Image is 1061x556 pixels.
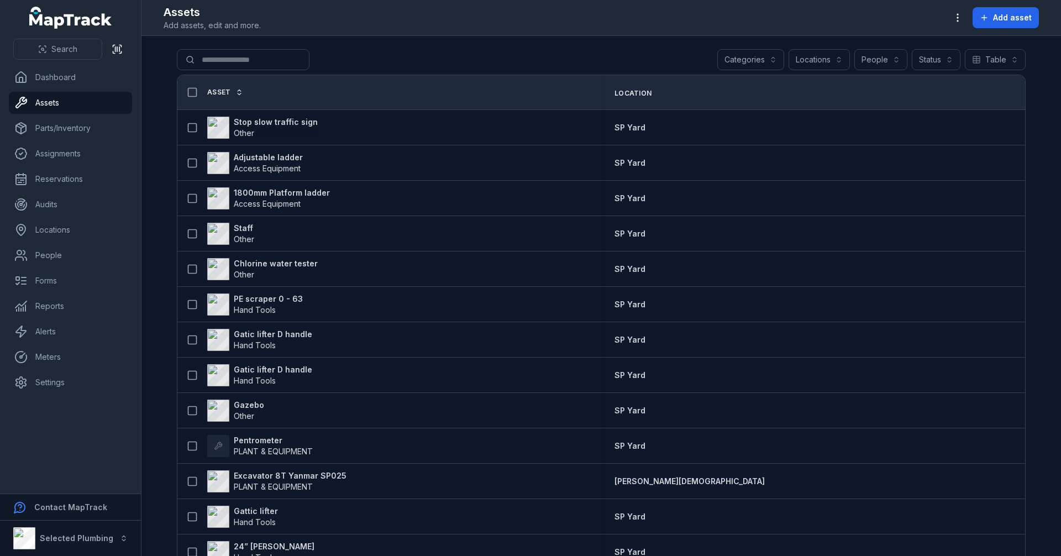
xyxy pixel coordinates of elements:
strong: Pentrometer [234,435,313,446]
strong: Staff [234,223,254,234]
span: Add assets, edit and more. [164,20,261,31]
a: SP Yard [614,334,645,345]
span: PLANT & EQUIPMENT [234,482,313,491]
span: Other [234,234,254,244]
span: Other [234,128,254,138]
strong: 24” [PERSON_NAME] [234,541,314,552]
strong: Gatic lifter D handle [234,329,312,340]
a: MapTrack [29,7,112,29]
span: SP Yard [614,158,645,167]
span: SP Yard [614,370,645,380]
span: [PERSON_NAME][DEMOGRAPHIC_DATA] [614,476,765,486]
h2: Assets [164,4,261,20]
span: Other [234,270,254,279]
strong: Stop slow traffic sign [234,117,318,128]
a: Gatic lifter D handleHand Tools [207,364,312,386]
strong: Contact MapTrack [34,502,107,512]
a: Settings [9,371,132,394]
a: Assignments [9,143,132,165]
a: Reports [9,295,132,317]
a: SP Yard [614,264,645,275]
button: Status [912,49,960,70]
span: Hand Tools [234,305,276,314]
strong: Adjustable ladder [234,152,303,163]
a: SP Yard [614,122,645,133]
a: Gatic lifter D handleHand Tools [207,329,312,351]
a: Chlorine water testerOther [207,258,318,280]
a: SP Yard [614,405,645,416]
strong: Gattic lifter [234,506,278,517]
a: Meters [9,346,132,368]
strong: Excavator 8T Yanmar SP025 [234,470,346,481]
span: SP Yard [614,300,645,309]
span: PLANT & EQUIPMENT [234,447,313,456]
a: PE scraper 0 - 63Hand Tools [207,293,303,316]
a: SP Yard [614,193,645,204]
a: GazeboOther [207,400,264,422]
span: SP Yard [614,264,645,274]
span: Other [234,411,254,421]
button: Table [965,49,1026,70]
a: Forms [9,270,132,292]
a: SP Yard [614,299,645,310]
a: Adjustable ladderAccess Equipment [207,152,303,174]
a: Audits [9,193,132,216]
a: Reservations [9,168,132,190]
strong: Chlorine water tester [234,258,318,269]
span: SP Yard [614,512,645,521]
strong: PE scraper 0 - 63 [234,293,303,305]
a: Asset [207,88,243,97]
a: Dashboard [9,66,132,88]
button: Add asset [973,7,1039,28]
span: Hand Tools [234,517,276,527]
span: SP Yard [614,335,645,344]
strong: Gazebo [234,400,264,411]
button: People [854,49,907,70]
span: Hand Tools [234,340,276,350]
a: Gattic lifterHand Tools [207,506,278,528]
span: Access Equipment [234,164,301,173]
span: SP Yard [614,406,645,415]
a: Stop slow traffic signOther [207,117,318,139]
a: Locations [9,219,132,241]
button: Search [13,39,102,60]
strong: Selected Plumbing [40,533,113,543]
a: SP Yard [614,511,645,522]
a: Assets [9,92,132,114]
span: SP Yard [614,123,645,132]
span: Search [51,44,77,55]
a: People [9,244,132,266]
span: SP Yard [614,441,645,450]
a: PentrometerPLANT & EQUIPMENT [207,435,313,457]
a: Alerts [9,321,132,343]
span: SP Yard [614,229,645,238]
strong: Gatic lifter D handle [234,364,312,375]
span: Add asset [993,12,1032,23]
a: SP Yard [614,370,645,381]
strong: 1800mm Platform ladder [234,187,330,198]
a: Parts/Inventory [9,117,132,139]
a: 1800mm Platform ladderAccess Equipment [207,187,330,209]
span: Hand Tools [234,376,276,385]
a: [PERSON_NAME][DEMOGRAPHIC_DATA] [614,476,765,487]
span: SP Yard [614,193,645,203]
a: Excavator 8T Yanmar SP025PLANT & EQUIPMENT [207,470,346,492]
span: Location [614,89,652,98]
span: Asset [207,88,231,97]
a: SP Yard [614,158,645,169]
a: StaffOther [207,223,254,245]
a: SP Yard [614,440,645,452]
a: SP Yard [614,228,645,239]
span: Access Equipment [234,199,301,208]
